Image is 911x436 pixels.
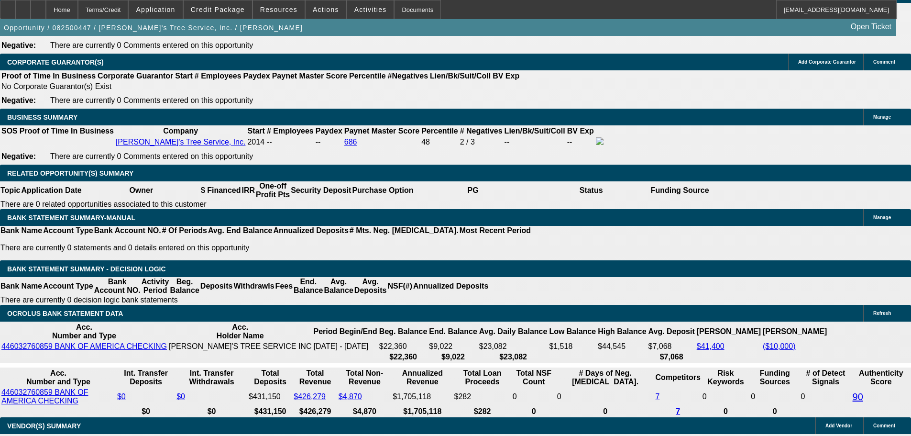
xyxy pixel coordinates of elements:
span: Add Vendor [825,423,852,428]
th: Avg. End Balance [208,226,273,235]
th: [PERSON_NAME] [696,323,761,341]
th: Proof of Time In Business [1,71,96,81]
th: $ Financed [200,181,241,200]
th: $431,150 [248,407,292,416]
button: Activities [347,0,394,19]
th: $22,360 [379,352,428,362]
b: Lien/Bk/Suit/Coll [505,127,565,135]
th: Int. Transfer Withdrawals [176,369,247,387]
span: CORPORATE GUARANTOR(S) [7,58,104,66]
th: $0 [117,407,175,416]
span: -- [267,138,272,146]
span: BANK STATEMENT SUMMARY-MANUAL [7,214,135,222]
th: Avg. Deposits [354,277,387,295]
td: 0 [512,388,556,406]
p: There are currently 0 statements and 0 details entered on this opportunity [0,244,531,252]
div: 48 [421,138,458,146]
th: Avg. Deposit [648,323,695,341]
a: $0 [117,392,126,401]
th: Annualized Revenue [392,369,452,387]
span: Comment [873,423,895,428]
th: Total Non-Revenue [338,369,391,387]
th: Int. Transfer Deposits [117,369,175,387]
a: $41,400 [697,342,724,350]
td: -- [567,137,594,147]
td: 2014 [247,137,265,147]
span: RELATED OPPORTUNITY(S) SUMMARY [7,169,133,177]
th: Owner [82,181,200,200]
th: Withdrawls [233,277,274,295]
th: 0 [702,407,749,416]
a: ($10,000) [763,342,796,350]
th: 0 [750,407,799,416]
span: Manage [873,215,891,220]
th: SOS [1,126,18,136]
th: Account Type [43,277,94,295]
span: Actions [313,6,339,13]
a: 686 [344,138,357,146]
span: OCROLUS BANK STATEMENT DATA [7,310,123,317]
b: Paydex [316,127,342,135]
button: Credit Package [184,0,252,19]
th: $23,082 [479,352,548,362]
span: Credit Package [191,6,245,13]
th: [PERSON_NAME] [762,323,827,341]
span: Refresh [873,311,891,316]
button: Actions [306,0,346,19]
th: $7,068 [648,352,695,362]
td: No Corporate Guarantor(s) Exist [1,82,524,91]
th: Beg. Balance [169,277,199,295]
th: $0 [176,407,247,416]
a: 7 [656,392,660,401]
td: $1,518 [549,342,596,351]
th: $4,870 [338,407,391,416]
th: Bank Account NO. [94,277,141,295]
div: 2 / 3 [460,138,503,146]
th: $426,279 [293,407,337,416]
td: $7,068 [648,342,695,351]
img: facebook-icon.png [596,137,604,145]
th: Annualized Deposits [413,277,489,295]
span: There are currently 0 Comments entered on this opportunity [50,41,253,49]
td: 0 [702,388,749,406]
button: Resources [253,0,305,19]
th: # Mts. Neg. [MEDICAL_DATA]. [349,226,459,235]
b: Paynet Master Score [272,72,347,80]
span: There are currently 0 Comments entered on this opportunity [50,96,253,104]
b: Lien/Bk/Suit/Coll [430,72,491,80]
th: # Days of Neg. [MEDICAL_DATA]. [557,369,654,387]
td: -- [504,137,566,147]
b: BV Exp [567,127,594,135]
th: Acc. Holder Name [168,323,312,341]
th: $1,705,118 [392,407,452,416]
b: # Employees [195,72,241,80]
th: Fees [275,277,293,295]
th: Period Begin/End [313,323,377,341]
a: 446032760859 BANK OF AMERICA CHECKING [1,388,88,405]
b: Start [247,127,264,135]
a: $0 [176,392,185,401]
th: Total Deposits [248,369,292,387]
th: High Balance [597,323,647,341]
th: Account Type [43,226,94,235]
b: Corporate Guarantor [98,72,173,80]
th: Competitors [655,369,701,387]
span: Opportunity / 082500447 / [PERSON_NAME]'s Tree Service, Inc. / [PERSON_NAME] [4,24,303,32]
th: End. Balance [293,277,323,295]
a: [PERSON_NAME]'s Tree Service, Inc. [116,138,246,146]
span: Manage [873,114,891,120]
b: # Employees [267,127,314,135]
th: Purchase Option [351,181,414,200]
th: Deposits [200,277,233,295]
span: BUSINESS SUMMARY [7,113,77,121]
b: Negative: [1,41,36,49]
td: [PERSON_NAME]'S TREE SERVICE INC [168,342,312,351]
th: Authenticity Score [852,369,910,387]
b: Percentile [349,72,385,80]
span: Add Corporate Guarantor [798,59,856,65]
th: Risk Keywords [702,369,749,387]
b: Start [175,72,192,80]
a: $4,870 [339,392,362,401]
th: Most Recent Period [459,226,531,235]
span: Activities [354,6,387,13]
